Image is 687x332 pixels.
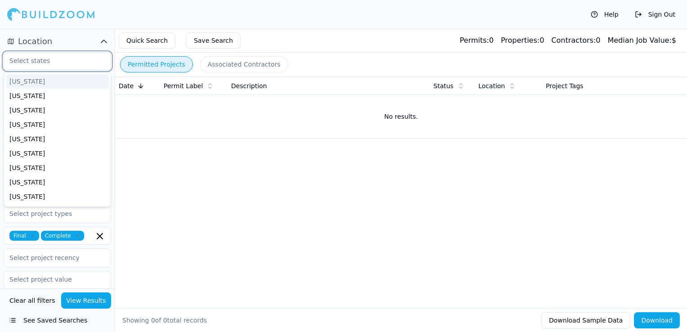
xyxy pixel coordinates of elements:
[119,81,134,90] span: Date
[163,317,167,324] span: 0
[501,35,544,46] div: 0
[433,81,454,90] span: Status
[18,35,52,48] span: Location
[634,312,680,328] button: Download
[6,175,109,189] div: [US_STATE]
[231,81,267,90] span: Description
[607,35,676,46] div: $
[4,206,99,222] input: Select project types
[551,35,600,46] div: 0
[586,7,623,22] button: Help
[4,72,111,207] div: Suggestions
[6,117,109,132] div: [US_STATE]
[119,32,175,49] button: Quick Search
[200,56,288,72] button: Associated Contractors
[7,292,58,309] button: Clear all filters
[6,161,109,175] div: [US_STATE]
[120,56,193,72] button: Permitted Projects
[459,35,493,46] div: 0
[6,103,109,117] div: [US_STATE]
[551,36,596,45] span: Contractors:
[6,132,109,146] div: [US_STATE]
[6,189,109,204] div: [US_STATE]
[186,32,241,49] button: Save Search
[4,34,111,49] button: Location
[541,312,630,328] button: Download Sample Data
[164,81,203,90] span: Permit Label
[4,312,111,328] button: See Saved Searches
[6,204,109,218] div: [US_STATE]
[9,231,39,241] span: Final
[115,95,687,138] td: No results.
[459,36,489,45] span: Permits:
[6,89,109,103] div: [US_STATE]
[630,7,680,22] button: Sign Out
[6,146,109,161] div: [US_STATE]
[6,74,109,89] div: [US_STATE]
[501,36,540,45] span: Properties:
[41,231,84,241] span: Complete
[122,316,207,325] div: Showing of total records
[4,53,99,69] input: Select states
[151,317,155,324] span: 0
[546,81,583,90] span: Project Tags
[61,292,112,309] button: View Results
[478,81,505,90] span: Location
[607,36,671,45] span: Median Job Value:
[4,271,99,287] input: Select project value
